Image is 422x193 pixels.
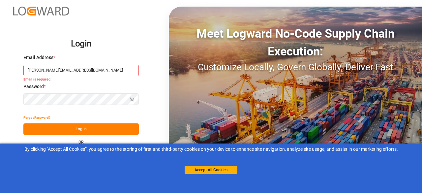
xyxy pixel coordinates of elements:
[23,65,139,76] input: Enter your email
[23,83,44,90] span: Password
[13,7,69,16] img: Logward_new_orange.png
[5,146,417,153] div: By clicking "Accept All Cookies”, you agree to the storing of first and third-party cookies on yo...
[23,123,139,135] button: Log In
[78,140,84,144] small: OR
[23,33,139,54] h2: Login
[185,166,237,174] button: Accept All Cookies
[23,77,139,83] small: Email is required.
[169,60,422,74] div: Customize Locally, Govern Globally, Deliver Fast
[169,25,422,60] div: Meet Logward No-Code Supply Chain Execution:
[23,54,53,61] span: Email Address
[23,112,50,123] button: Forgot Password?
